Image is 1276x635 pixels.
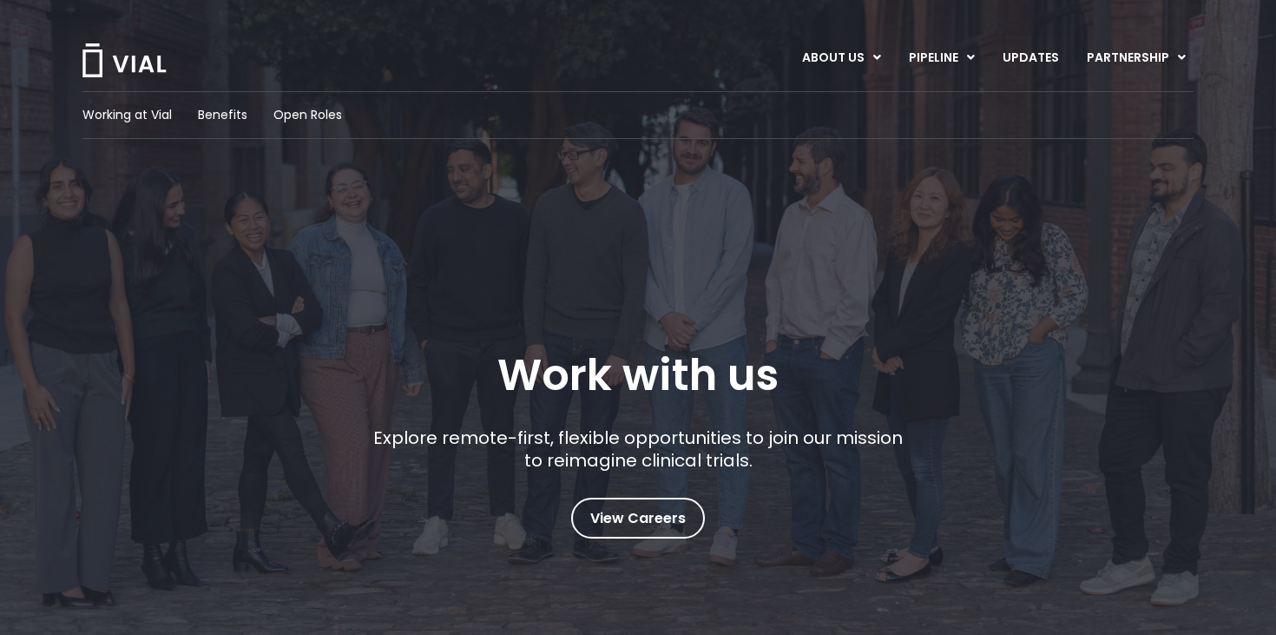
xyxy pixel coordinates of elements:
[1073,43,1200,73] a: PARTNERSHIPMenu Toggle
[788,43,894,73] a: ABOUT USMenu Toggle
[571,498,705,539] a: View Careers
[989,43,1072,73] a: UPDATES
[81,43,168,77] img: Vial Logo
[895,43,988,73] a: PIPELINEMenu Toggle
[82,106,172,124] a: Working at Vial
[367,427,910,472] p: Explore remote-first, flexible opportunities to join our mission to reimagine clinical trials.
[198,106,247,124] a: Benefits
[497,350,779,400] h1: Work with us
[590,507,686,530] span: View Careers
[273,106,342,124] a: Open Roles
